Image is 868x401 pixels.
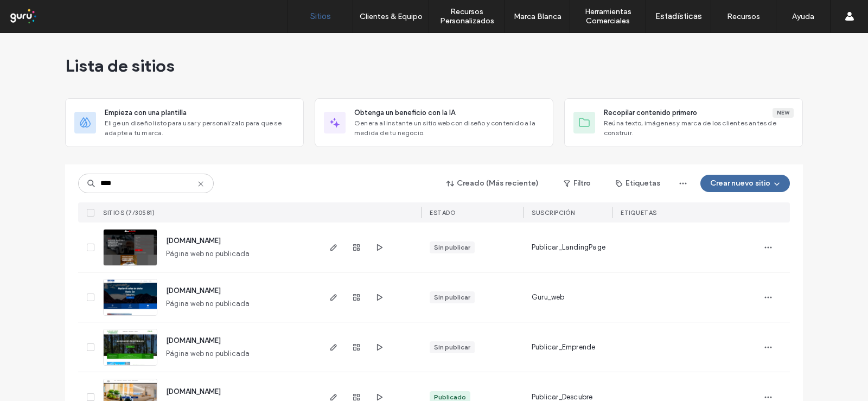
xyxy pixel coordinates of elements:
div: Recopilar contenido primeroNewReúna texto, imágenes y marca de los clientes antes de construir. [564,98,803,147]
span: Genera al instante un sitio web con diseño y contenido a la medida de tu negocio. [354,118,544,138]
span: Suscripción [532,209,575,217]
a: [DOMAIN_NAME] [166,387,221,396]
button: Etiquetas [606,175,670,192]
label: Ayuda [792,12,814,21]
span: Empieza con una plantilla [105,107,187,118]
div: New [773,108,794,118]
label: Sitios [310,11,331,21]
span: Lista de sitios [65,55,175,77]
button: Crear nuevo sitio [700,175,790,192]
a: [DOMAIN_NAME] [166,336,221,345]
label: Recursos [727,12,760,21]
div: Obtenga un beneficio con la IAGenera al instante un sitio web con diseño y contenido a la medida ... [315,98,553,147]
span: Página web no publicada [166,249,250,259]
div: Sin publicar [434,342,470,352]
span: SITIOS (7/30581) [103,209,155,217]
label: Herramientas Comerciales [570,7,646,26]
label: Clientes & Equipo [360,12,423,21]
label: Recursos Personalizados [429,7,505,26]
a: [DOMAIN_NAME] [166,237,221,245]
button: Filtro [553,175,602,192]
span: Obtenga un beneficio con la IA [354,107,455,118]
div: Empieza con una plantillaElige un diseño listo para usar y personalízalo para que se adapte a tu ... [65,98,304,147]
span: Publicar_Emprende [532,342,595,353]
span: ESTADO [430,209,456,217]
div: Sin publicar [434,292,470,302]
span: Página web no publicada [166,298,250,309]
span: Recopilar contenido primero [604,107,697,118]
label: Marca Blanca [514,12,561,21]
label: Estadísticas [655,11,702,21]
span: Guru_web [532,292,565,303]
a: [DOMAIN_NAME] [166,287,221,295]
div: Sin publicar [434,243,470,252]
button: Creado (Más reciente) [437,175,548,192]
span: ETIQUETAS [621,209,657,217]
span: Reúna texto, imágenes y marca de los clientes antes de construir. [604,118,794,138]
span: Ayuda [23,8,53,17]
span: Publicar_LandingPage [532,242,605,253]
span: Página web no publicada [166,348,250,359]
span: Elige un diseño listo para usar y personalízalo para que se adapte a tu marca. [105,118,295,138]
